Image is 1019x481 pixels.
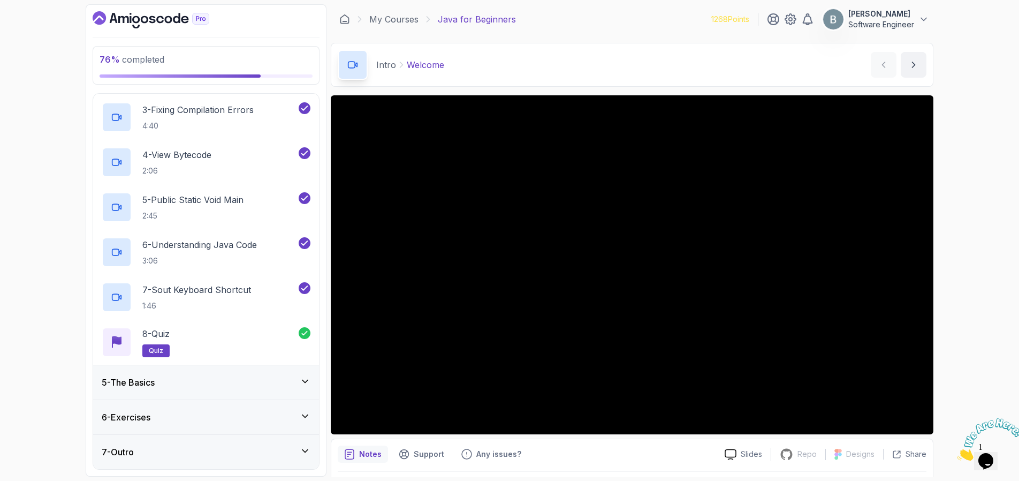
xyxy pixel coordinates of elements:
iframe: 1 - Hi [331,95,933,434]
p: 3:06 [142,255,257,266]
span: completed [100,54,164,65]
p: 7 - Sout Keyboard Shortcut [142,283,251,296]
span: quiz [149,347,163,355]
p: Slides [741,449,762,460]
iframe: chat widget [953,414,1019,465]
button: 4-View Bytecode2:06 [102,147,310,177]
button: notes button [338,446,388,463]
span: 1 [4,4,9,13]
button: user profile image[PERSON_NAME]Software Engineer [823,9,929,30]
button: 5-Public Static Void Main2:45 [102,192,310,222]
button: 7-Sout Keyboard Shortcut1:46 [102,282,310,312]
p: 8 - Quiz [142,327,170,340]
a: Dashboard [93,11,234,28]
h3: 6 - Exercises [102,411,150,424]
button: 8-Quizquiz [102,327,310,357]
p: 2:06 [142,166,211,176]
p: Any issues? [476,449,521,460]
span: 76 % [100,54,120,65]
img: user profile image [823,9,843,29]
p: 6 - Understanding Java Code [142,238,257,251]
p: Intro [376,58,396,71]
a: My Courses [369,13,419,26]
p: Share [906,449,926,460]
p: Welcome [407,58,444,71]
button: 3-Fixing Compilation Errors4:40 [102,102,310,132]
button: 7-Outro [93,435,319,469]
h3: 7 - Outro [102,446,134,459]
p: 2:45 [142,211,244,221]
button: 6-Understanding Java Code3:06 [102,237,310,267]
button: Feedback button [455,446,528,463]
button: next content [901,52,926,78]
button: Share [883,449,926,460]
h3: 5 - The Basics [102,376,155,389]
button: 6-Exercises [93,400,319,434]
p: 1:46 [142,300,251,311]
p: Repo [797,449,817,460]
p: Notes [359,449,382,460]
a: Dashboard [339,14,350,25]
p: Designs [846,449,874,460]
p: [PERSON_NAME] [848,9,914,19]
p: Support [414,449,444,460]
p: 4:40 [142,121,254,131]
p: Java for Beginners [438,13,516,26]
button: 5-The Basics [93,365,319,400]
p: Software Engineer [848,19,914,30]
img: Chat attention grabber [4,4,71,47]
p: 3 - Fixing Compilation Errors [142,103,254,116]
p: 5 - Public Static Void Main [142,193,244,206]
p: 1268 Points [711,14,749,25]
button: previous content [871,52,896,78]
a: Slides [716,449,771,460]
p: 4 - View Bytecode [142,148,211,161]
button: Support button [392,446,451,463]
